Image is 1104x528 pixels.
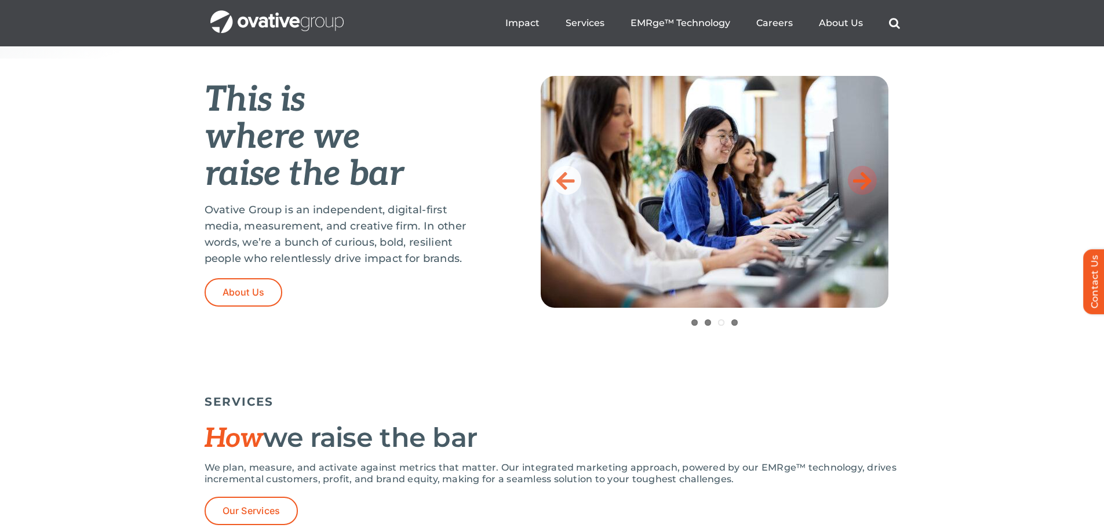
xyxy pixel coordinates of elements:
span: How [205,423,264,455]
h5: SERVICES [205,395,900,409]
em: raise the bar [205,154,403,195]
img: Home-Raise-the-Bar-3-scaled.jpg [541,76,888,308]
em: where we [205,116,360,158]
a: Services [566,17,604,29]
em: This is [205,79,305,121]
p: We plan, measure, and activate against metrics that matter. Our integrated marketing approach, po... [205,462,900,485]
p: Ovative Group is an independent, digital-first media, measurement, and creative firm. In other wo... [205,202,483,267]
a: 1 [691,319,698,326]
nav: Menu [505,5,900,42]
a: 3 [718,319,724,326]
a: EMRge™ Technology [631,17,730,29]
a: Search [889,17,900,29]
a: About Us [819,17,863,29]
a: About Us [205,278,283,307]
span: Our Services [223,505,280,516]
a: 4 [731,319,738,326]
a: Our Services [205,497,298,525]
a: Careers [756,17,793,29]
h2: we raise the bar [205,423,900,453]
a: Impact [505,17,540,29]
span: About Us [223,287,265,298]
a: OG_Full_horizontal_WHT [210,9,344,20]
a: 2 [705,319,711,326]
